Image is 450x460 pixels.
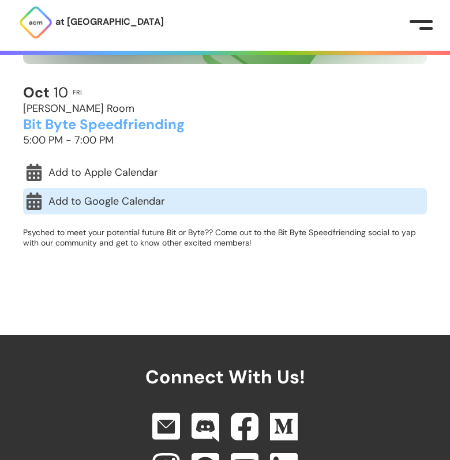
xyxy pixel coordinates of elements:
img: Facebook [231,413,258,440]
a: Add to Google Calendar [23,188,427,214]
h2: 10 [23,85,68,101]
h2: Bit Byte Speedfriending [23,117,185,132]
p: at [GEOGRAPHIC_DATA] [55,14,164,29]
a: at [GEOGRAPHIC_DATA] [18,5,164,40]
h2: Connect With Us! [145,335,305,387]
img: Medium [270,413,298,440]
img: Email [152,413,180,440]
p: Psyched to meet your potential future Bit or Byte?? Come out to the Bit Byte Speedfriending socia... [23,227,427,248]
b: Oct [23,83,50,102]
img: Discord [192,413,219,443]
img: ACM Logo [18,5,53,40]
h2: 5:00 PM - 7:00 PM [23,135,114,146]
h2: Fri [73,89,82,96]
h2: [PERSON_NAME] Room [23,103,134,115]
a: Add to Apple Calendar [23,159,427,186]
